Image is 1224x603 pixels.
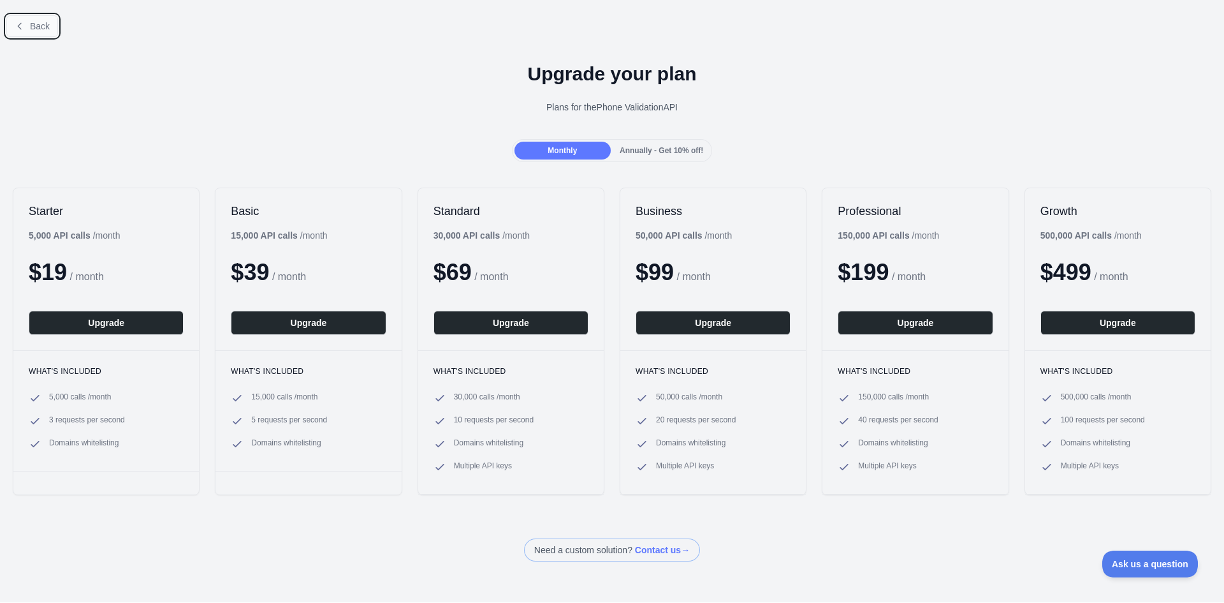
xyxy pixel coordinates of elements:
[838,229,939,242] div: / month
[636,259,674,285] span: $ 99
[433,204,588,219] h2: Standard
[838,204,993,219] h2: Professional
[433,230,500,241] b: 30,000 API calls
[1102,551,1198,577] iframe: Toggle Customer Support
[433,229,530,242] div: / month
[838,230,909,241] b: 150,000 API calls
[636,230,703,241] b: 50,000 API calls
[636,204,790,219] h2: Business
[838,259,889,285] span: $ 199
[636,229,732,242] div: / month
